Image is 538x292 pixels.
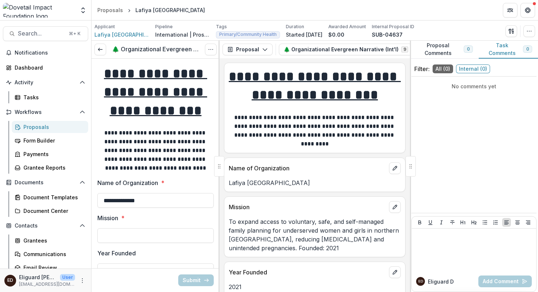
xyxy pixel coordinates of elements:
[279,44,422,55] button: 🌲 Organizational Evergreen Narrative (Int'l)9
[524,218,533,227] button: Align Right
[502,218,511,227] button: Align Left
[12,191,88,203] a: Document Templates
[23,250,82,258] div: Communications
[178,274,214,286] button: Submit
[12,162,88,174] a: Grantee Reports
[428,278,454,285] p: Eliguard D
[12,91,88,103] a: Tasks
[135,6,205,14] div: Lafiya [GEOGRAPHIC_DATA]
[526,47,529,52] span: 0
[520,3,535,18] button: Get Help
[286,31,322,38] p: Started [DATE]
[67,30,82,38] div: ⌘ + K
[478,276,532,287] button: Add Comment
[229,178,401,187] p: Lafiya [GEOGRAPHIC_DATA]
[12,121,88,133] a: Proposals
[15,109,76,115] span: Workflows
[481,218,489,227] button: Bullet List
[3,106,88,118] button: Open Workflows
[456,64,490,73] span: Internal ( 0 )
[155,23,173,30] p: Pipeline
[15,64,82,71] div: Dashboard
[437,218,446,227] button: Italicize
[23,93,82,101] div: Tasks
[23,164,82,171] div: Grantee Reports
[229,282,401,291] p: 2021
[12,148,88,160] a: Payments
[229,164,386,173] p: Name of Organization
[155,31,210,38] p: International | Prospects Pipeline
[467,47,470,52] span: 0
[7,278,13,283] div: Eliguard Dawson
[97,249,136,258] p: Year Founded
[12,248,88,260] a: Communications
[15,223,76,229] span: Contacts
[3,62,88,74] a: Dashboard
[94,23,115,30] p: Applicant
[3,47,88,59] button: Notifications
[426,218,435,227] button: Underline
[15,80,76,86] span: Activity
[3,3,75,18] img: Dovetail Impact Foundation logo
[23,137,82,144] div: Form Builder
[223,44,273,55] button: Proposal
[15,50,85,56] span: Notifications
[459,218,467,227] button: Heading 1
[23,193,82,201] div: Document Templates
[23,264,82,271] div: Email Review
[3,26,88,41] button: Search...
[12,262,88,274] a: Email Review
[414,82,534,90] p: No comments yet
[23,237,82,244] div: Grantees
[470,218,478,227] button: Heading 2
[372,31,403,38] p: SUB-04637
[97,214,118,222] p: Mission
[328,31,344,38] p: $0.00
[410,41,479,59] button: Proposal Comments
[513,218,522,227] button: Align Center
[389,162,401,174] button: edit
[12,205,88,217] a: Document Center
[12,134,88,147] a: Form Builder
[94,5,126,15] a: Proposals
[448,218,457,227] button: Strike
[479,41,538,59] button: Task Comments
[3,77,88,88] button: Open Activity
[372,23,414,30] p: Internal Proposal ID
[414,64,430,73] p: Filter:
[229,268,386,277] p: Year Founded
[78,276,87,285] button: More
[15,180,76,186] span: Documents
[389,201,401,213] button: edit
[229,203,386,211] p: Mission
[219,32,277,37] span: Primary/Community Health
[415,218,424,227] button: Bold
[60,274,75,281] p: User
[19,273,57,281] p: Eliguard [PERSON_NAME]
[491,218,500,227] button: Ordered List
[216,23,227,30] p: Tags
[389,266,401,278] button: edit
[112,46,199,53] h3: 🌲 Organizational Evergreen Narrative (Int'l)
[433,64,453,73] span: All ( 0 )
[94,31,149,38] a: Lafiya [GEOGRAPHIC_DATA]
[18,30,64,37] span: Search...
[19,281,75,288] p: [EMAIL_ADDRESS][DOMAIN_NAME]
[3,177,88,188] button: Open Documents
[286,23,304,30] p: Duration
[3,220,88,232] button: Open Contacts
[23,123,82,131] div: Proposals
[418,280,423,283] div: Eliguard Dawson
[205,44,217,55] button: Options
[503,3,518,18] button: Partners
[328,23,366,30] p: Awarded Amount
[97,6,123,14] div: Proposals
[229,217,401,252] p: To expand access to voluntary, safe, and self-managed family planning for underserved women and g...
[23,150,82,158] div: Payments
[94,5,208,15] nav: breadcrumb
[78,3,88,18] button: Open entity switcher
[23,207,82,215] div: Document Center
[12,234,88,247] a: Grantees
[97,178,158,187] p: Name of Organization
